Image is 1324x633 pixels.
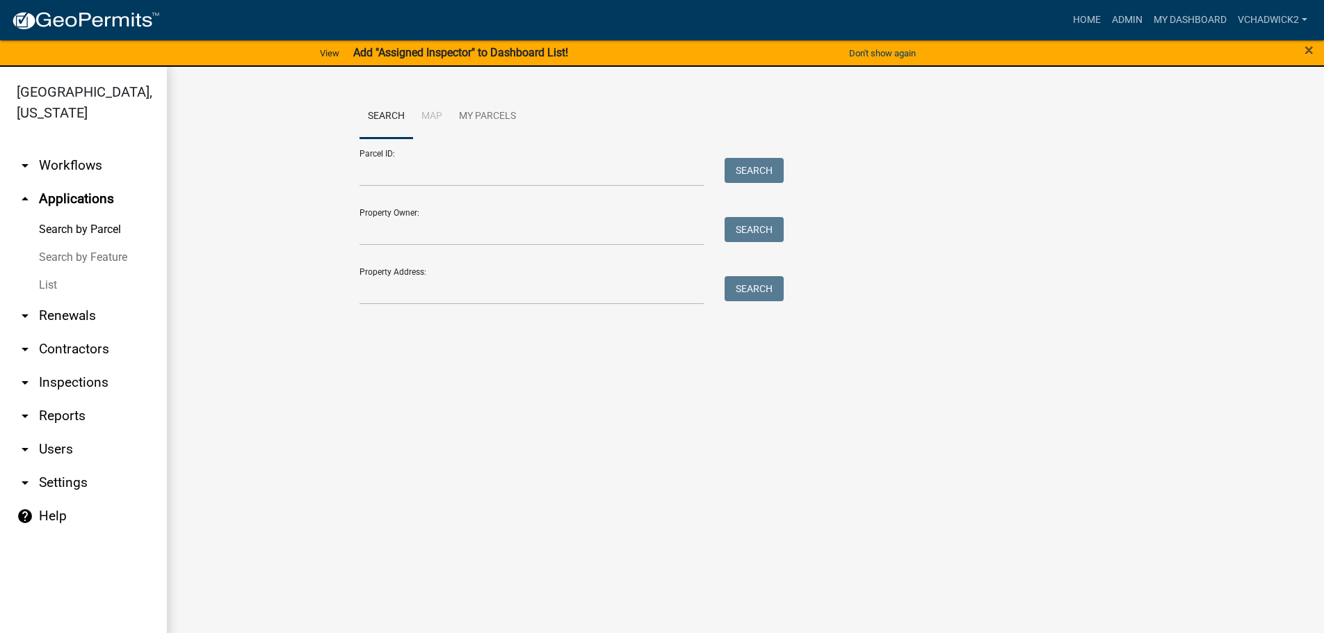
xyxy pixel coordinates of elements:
button: Don't show again [843,42,921,65]
a: View [314,42,345,65]
strong: Add "Assigned Inspector" to Dashboard List! [353,46,568,59]
i: arrow_drop_down [17,408,33,424]
a: Admin [1106,7,1148,33]
i: arrow_drop_down [17,374,33,391]
a: My Dashboard [1148,7,1232,33]
button: Search [725,217,784,242]
i: arrow_drop_down [17,441,33,458]
i: arrow_drop_up [17,191,33,207]
i: arrow_drop_down [17,307,33,324]
i: arrow_drop_down [17,474,33,491]
i: help [17,508,33,524]
button: Search [725,276,784,301]
button: Close [1305,42,1314,58]
i: arrow_drop_down [17,341,33,358]
a: Home [1067,7,1106,33]
a: VChadwick2 [1232,7,1313,33]
button: Search [725,158,784,183]
i: arrow_drop_down [17,157,33,174]
a: Search [360,95,413,139]
span: × [1305,40,1314,60]
a: My Parcels [451,95,524,139]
